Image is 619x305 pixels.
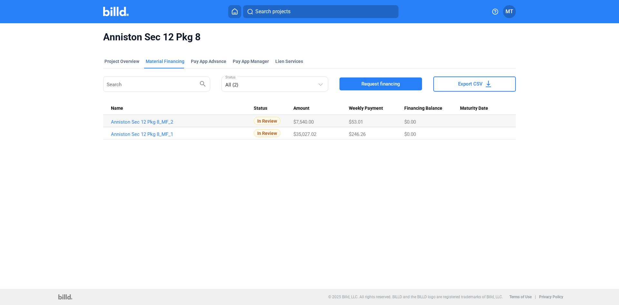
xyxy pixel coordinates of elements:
span: Financing Balance [404,106,442,111]
div: Amount [293,106,349,111]
button: Export CSV [433,76,516,92]
span: Weekly Payment [349,106,383,111]
span: $53.01 [349,119,363,125]
div: Status [254,106,294,111]
span: $0.00 [404,119,416,125]
span: Name [111,106,123,111]
img: Billd Company Logo [103,7,129,16]
span: Maturity Date [460,106,488,111]
span: Amount [293,106,309,111]
div: Project Overview [104,58,139,65]
span: $0.00 [404,131,416,137]
span: Status [254,106,267,111]
span: MT [506,8,513,15]
button: MT [503,5,516,18]
span: Anniston Sec 12 Pkg 8 [103,31,516,43]
div: Material Financing [146,58,184,65]
span: $7,540.00 [293,119,314,125]
span: Request financing [361,81,400,87]
span: In Review [254,117,280,125]
a: Anniston Sec 12 Pkg 8_MF_2 [111,119,254,125]
span: In Review [254,129,280,137]
mat-select-trigger: All (2) [225,82,238,88]
div: Financing Balance [404,106,460,111]
span: Pay App Manager [233,58,269,65]
a: Anniston Sec 12 Pkg 8_MF_1 [111,131,254,137]
p: © 2025 Billd, LLC. All rights reserved. BILLD and the BILLD logo are registered trademarks of Bil... [328,295,503,299]
span: Export CSV [458,81,483,87]
span: $246.26 [349,131,366,137]
div: Lien Services [275,58,303,65]
b: Privacy Policy [539,295,563,299]
span: Search projects [255,8,290,15]
div: Name [111,106,254,111]
mat-icon: search [199,80,207,87]
div: Maturity Date [460,106,508,111]
div: Pay App Advance [191,58,226,65]
img: logo [58,294,72,300]
button: Search projects [243,5,398,18]
b: Terms of Use [509,295,532,299]
span: $35,027.02 [293,131,316,137]
p: | [535,295,536,299]
button: Request financing [339,77,422,90]
div: Weekly Payment [349,106,404,111]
